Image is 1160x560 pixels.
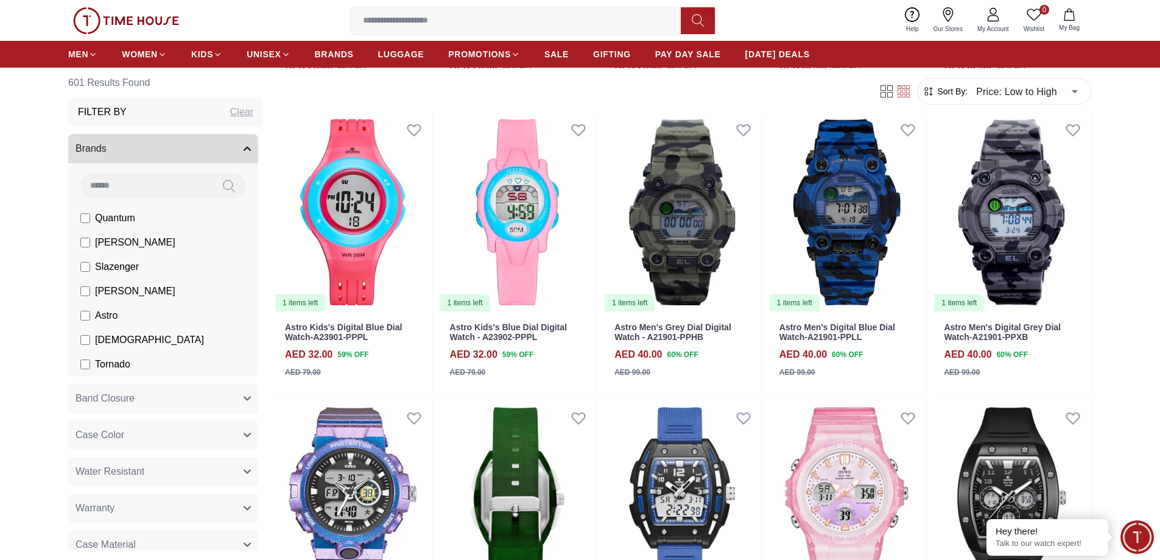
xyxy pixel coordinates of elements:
a: Astro Kids's Digital Blue Dial Watch-A23901-PPPL1 items left [273,112,432,313]
span: [DEMOGRAPHIC_DATA] [95,333,204,347]
h4: AED 32.00 [450,347,497,362]
a: BRANDS [315,43,354,65]
h6: 601 Results Found [68,68,263,97]
h3: Filter By [78,105,127,119]
a: Astro Men's Digital Blue Dial Watch-A21901-PPLL1 items left [767,112,927,313]
img: Astro Men's Digital Grey Dial Watch-A21901-PPXB [932,112,1091,313]
a: Astro Men's Digital Grey Dial Watch-A21901-PPXB1 items left [932,112,1091,313]
input: [PERSON_NAME] [80,286,90,296]
input: [PERSON_NAME] [80,238,90,247]
span: Tornado [95,357,130,372]
a: GIFTING [593,43,631,65]
img: Astro Men's Digital Blue Dial Watch-A21901-PPLL [767,112,927,313]
input: Slazenger [80,262,90,272]
div: 1 items left [275,294,325,311]
input: [DEMOGRAPHIC_DATA] [80,335,90,345]
input: Quantum [80,213,90,223]
h4: AED 40.00 [779,347,827,362]
a: MEN [68,43,97,65]
button: Warranty [68,494,258,523]
span: PROMOTIONS [448,48,511,60]
a: KIDS [191,43,222,65]
a: Our Stores [926,5,970,36]
a: Astro Kids's Digital Blue Dial Watch-A23901-PPPL [285,322,402,342]
div: 1 items left [770,294,820,311]
span: Brands [76,141,107,156]
span: PAY DAY SALE [655,48,721,60]
button: My Bag [1052,6,1087,35]
a: Astro Men's Grey Dial Digital Watch - A21901-PPHB1 items left [602,112,762,313]
div: AED 79.00 [450,367,486,378]
div: Price: Low to High [968,74,1086,108]
span: UNISEX [247,48,281,60]
div: 1 items left [440,294,490,311]
img: Astro Men's Grey Dial Digital Watch - A21901-PPHB [602,112,762,313]
button: Band Closure [68,384,258,413]
span: Band Closure [76,391,135,406]
p: Talk to our watch expert! [996,539,1099,549]
span: 60 % OFF [997,349,1028,360]
span: Sort By: [935,85,968,97]
span: [PERSON_NAME] [95,235,175,250]
a: Astro Men's Digital Blue Dial Watch-A21901-PPLL [779,322,895,342]
span: KIDS [191,48,213,60]
span: Slazenger [95,260,139,274]
img: ... [73,7,179,34]
span: 60 % OFF [832,349,863,360]
div: Chat Widget [1120,520,1154,554]
div: AED 99.00 [614,367,650,378]
button: Case Color [68,420,258,450]
a: SALE [544,43,569,65]
div: 1 items left [934,294,984,311]
a: Astro Men's Digital Grey Dial Watch-A21901-PPXB [944,322,1061,342]
span: LUGGAGE [378,48,424,60]
a: UNISEX [247,43,290,65]
div: 1 items left [605,294,655,311]
a: WOMEN [122,43,167,65]
button: Water Resistant [68,457,258,486]
button: Case Material [68,530,258,559]
div: Clear [230,105,253,119]
button: Sort By: [923,85,968,97]
span: Astro [95,308,118,323]
a: 0Wishlist [1016,5,1052,36]
span: My Bag [1054,23,1084,32]
span: BRANDS [315,48,354,60]
div: AED 79.00 [285,367,321,378]
span: GIFTING [593,48,631,60]
a: PROMOTIONS [448,43,520,65]
a: Astro Kids's Blue Dial Digital Watch - A23902-PPPL1 items left [438,112,597,313]
span: 59 % OFF [502,349,533,360]
span: Help [901,24,924,34]
span: Warranty [76,501,114,516]
a: Astro Kids's Blue Dial Digital Watch - A23902-PPPL [450,322,567,342]
div: Hey there! [996,525,1099,537]
span: Case Material [76,537,136,552]
button: Brands [68,134,258,163]
span: 59 % OFF [337,349,368,360]
h4: AED 40.00 [614,347,662,362]
span: Our Stores [929,24,968,34]
span: 60 % OFF [667,349,698,360]
a: Astro Men's Grey Dial Digital Watch - A21901-PPHB [614,322,731,342]
span: 0 [1039,5,1049,15]
span: Case Color [76,428,124,442]
span: My Account [972,24,1014,34]
input: Astro [80,311,90,321]
span: Quantum [95,211,135,225]
span: Water Resistant [76,464,144,479]
span: SALE [544,48,569,60]
span: [PERSON_NAME] [95,284,175,299]
span: WOMEN [122,48,158,60]
a: Help [899,5,926,36]
input: Tornado [80,360,90,369]
h4: AED 40.00 [944,347,991,362]
img: Astro Kids's Digital Blue Dial Watch-A23901-PPPL [273,112,432,313]
span: Wishlist [1019,24,1049,34]
h4: AED 32.00 [285,347,332,362]
div: AED 99.00 [944,367,980,378]
span: [DATE] DEALS [745,48,810,60]
img: Astro Kids's Blue Dial Digital Watch - A23902-PPPL [438,112,597,313]
a: PAY DAY SALE [655,43,721,65]
span: MEN [68,48,88,60]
